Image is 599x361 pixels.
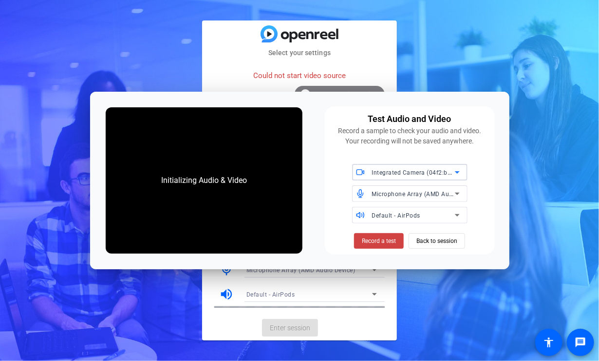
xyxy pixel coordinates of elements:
[299,88,311,100] mat-icon: info
[362,237,396,245] span: Record a test
[416,232,457,250] span: Back to session
[246,291,295,298] span: Default - AirPods
[151,165,257,196] div: Initializing Audio & Video
[261,25,338,42] img: blue-gradient.svg
[219,262,234,277] mat-icon: mic_none
[372,190,481,198] span: Microphone Array (AMD Audio Device)
[246,267,356,274] span: Microphone Array (AMD Audio Device)
[219,287,234,301] mat-icon: volume_up
[372,212,421,219] span: Default - AirPods
[354,233,404,249] button: Record a test
[368,112,451,126] div: Test Audio and Video
[331,126,489,146] div: Record a sample to check your audio and video. Your recording will not be saved anywhere.
[409,233,465,249] button: Back to session
[202,47,397,58] mat-card-subtitle: Select your settings
[214,65,385,86] div: Could not start video source
[575,337,586,348] mat-icon: message
[372,168,461,176] span: Integrated Camera (04f2:b805)
[543,337,555,348] mat-icon: accessibility
[312,91,380,98] span: Test your audio and video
